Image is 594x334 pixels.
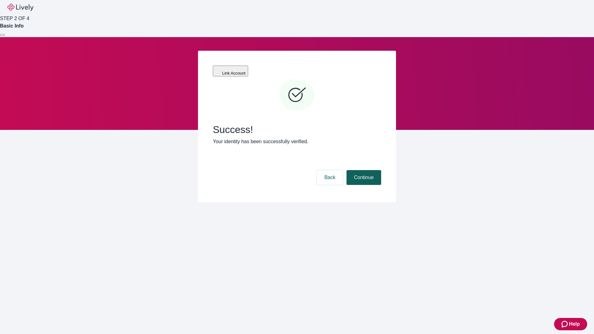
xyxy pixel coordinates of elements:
svg: Checkmark icon [278,77,316,114]
span: Help [569,320,580,328]
button: Back [317,170,343,185]
button: Continue [346,170,381,185]
span: Success! [213,124,381,135]
svg: Zendesk support icon [562,320,569,328]
p: Your identity has been successfully verified. [213,138,381,145]
img: Lively [7,4,33,11]
button: Zendesk support iconHelp [554,318,587,330]
button: Link Account [213,66,248,76]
